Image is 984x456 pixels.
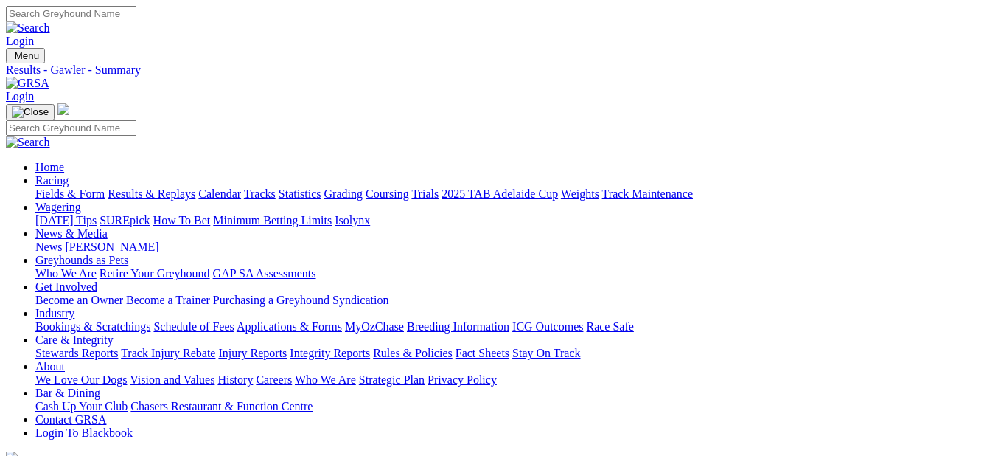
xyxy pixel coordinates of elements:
[100,267,210,280] a: Retire Your Greyhound
[130,400,313,412] a: Chasers Restaurant & Function Centre
[35,241,978,254] div: News & Media
[35,267,978,280] div: Greyhounds as Pets
[244,187,276,200] a: Tracks
[35,294,978,307] div: Get Involved
[35,214,978,227] div: Wagering
[217,373,253,386] a: History
[65,241,158,253] a: [PERSON_NAME]
[359,373,425,386] a: Strategic Plan
[6,90,34,103] a: Login
[213,294,329,306] a: Purchasing a Greyhound
[324,187,363,200] a: Grading
[35,373,978,387] div: About
[126,294,210,306] a: Become a Trainer
[15,50,39,61] span: Menu
[35,373,127,386] a: We Love Our Dogs
[6,136,50,149] img: Search
[561,187,599,200] a: Weights
[35,320,978,334] div: Industry
[57,103,69,115] img: logo-grsa-white.png
[35,241,62,253] a: News
[279,187,321,200] a: Statistics
[290,347,370,359] a: Integrity Reports
[6,21,50,35] img: Search
[407,320,509,333] a: Breeding Information
[218,347,287,359] a: Injury Reports
[35,360,65,373] a: About
[12,106,49,118] img: Close
[153,214,211,227] a: How To Bet
[35,187,105,200] a: Fields & Form
[366,187,409,200] a: Coursing
[6,120,136,136] input: Search
[35,307,74,319] a: Industry
[198,187,241,200] a: Calendar
[130,373,214,386] a: Vision and Values
[35,347,118,359] a: Stewards Reports
[35,334,114,346] a: Care & Integrity
[213,267,316,280] a: GAP SA Assessments
[373,347,453,359] a: Rules & Policies
[35,294,123,306] a: Become an Owner
[6,104,55,120] button: Toggle navigation
[35,214,97,227] a: [DATE] Tips
[35,400,978,413] div: Bar & Dining
[411,187,439,200] a: Trials
[35,267,97,280] a: Who We Are
[335,214,370,227] a: Isolynx
[6,63,978,77] a: Results - Gawler - Summary
[35,187,978,201] div: Racing
[35,347,978,360] div: Care & Integrity
[35,320,150,333] a: Bookings & Scratchings
[213,214,332,227] a: Minimum Betting Limits
[35,413,106,426] a: Contact GRSA
[256,373,292,386] a: Careers
[35,387,100,399] a: Bar & Dining
[35,254,128,266] a: Greyhounds as Pets
[35,280,97,293] a: Get Involved
[345,320,404,333] a: MyOzChase
[35,161,64,173] a: Home
[35,426,133,439] a: Login To Blackbook
[295,373,356,386] a: Who We Are
[442,187,558,200] a: 2025 TAB Adelaide Cup
[586,320,633,333] a: Race Safe
[6,48,45,63] button: Toggle navigation
[6,6,136,21] input: Search
[512,347,580,359] a: Stay On Track
[35,227,108,240] a: News & Media
[602,187,693,200] a: Track Maintenance
[512,320,583,333] a: ICG Outcomes
[153,320,234,333] a: Schedule of Fees
[6,77,49,90] img: GRSA
[6,35,34,47] a: Login
[35,201,81,213] a: Wagering
[35,174,69,187] a: Racing
[108,187,195,200] a: Results & Replays
[456,347,509,359] a: Fact Sheets
[35,400,128,412] a: Cash Up Your Club
[237,320,342,333] a: Applications & Forms
[332,294,388,306] a: Syndication
[121,347,215,359] a: Track Injury Rebate
[100,214,150,227] a: SUREpick
[428,373,497,386] a: Privacy Policy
